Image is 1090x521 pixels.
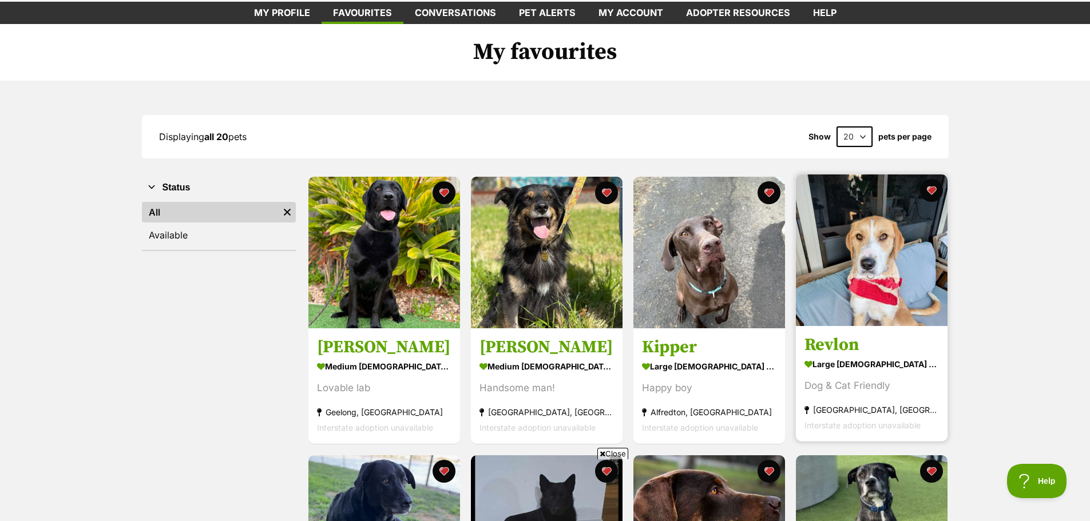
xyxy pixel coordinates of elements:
h3: [PERSON_NAME] [479,337,614,359]
span: Interstate adoption unavailable [317,423,433,433]
a: [PERSON_NAME] medium [DEMOGRAPHIC_DATA] Dog Handsome man! [GEOGRAPHIC_DATA], [GEOGRAPHIC_DATA] In... [471,328,623,444]
button: favourite [595,181,618,204]
div: large [DEMOGRAPHIC_DATA] Dog [804,356,939,373]
div: Geelong, [GEOGRAPHIC_DATA] [317,405,451,420]
button: favourite [758,181,780,204]
label: pets per page [878,132,932,141]
div: Handsome man! [479,381,614,396]
img: Holly Jane [308,177,460,328]
div: Status [142,200,296,250]
a: [PERSON_NAME] medium [DEMOGRAPHIC_DATA] Dog Lovable lab Geelong, [GEOGRAPHIC_DATA] Interstate ado... [308,328,460,444]
a: conversations [403,2,508,24]
span: Interstate adoption unavailable [642,423,758,433]
div: Alfredton, [GEOGRAPHIC_DATA] [642,405,776,420]
h3: [PERSON_NAME] [317,337,451,359]
div: Happy boy [642,381,776,396]
div: Dog & Cat Friendly [804,379,939,394]
button: favourite [920,179,943,202]
a: Help [802,2,848,24]
iframe: Advertisement [337,464,754,515]
a: Pet alerts [508,2,587,24]
a: Revlon large [DEMOGRAPHIC_DATA] Dog Dog & Cat Friendly [GEOGRAPHIC_DATA], [GEOGRAPHIC_DATA] Inter... [796,326,948,442]
span: Displaying pets [159,131,247,142]
img: Kipper [633,177,785,328]
a: Available [142,225,296,245]
a: Kipper large [DEMOGRAPHIC_DATA] Dog Happy boy Alfredton, [GEOGRAPHIC_DATA] Interstate adoption un... [633,328,785,444]
div: Lovable lab [317,381,451,396]
button: favourite [758,460,780,483]
div: [GEOGRAPHIC_DATA], [GEOGRAPHIC_DATA] [479,405,614,420]
img: Bixby [471,177,623,328]
a: My account [587,2,675,24]
a: Favourites [322,2,403,24]
div: [GEOGRAPHIC_DATA], [GEOGRAPHIC_DATA] [804,403,939,418]
h3: Revlon [804,335,939,356]
div: medium [DEMOGRAPHIC_DATA] Dog [479,359,614,375]
iframe: Help Scout Beacon - Open [1007,464,1067,498]
button: Status [142,180,296,195]
div: large [DEMOGRAPHIC_DATA] Dog [642,359,776,375]
a: Remove filter [279,202,296,222]
h3: Kipper [642,337,776,359]
a: My profile [243,2,322,24]
span: Interstate adoption unavailable [804,421,921,431]
button: favourite [433,181,455,204]
strong: all 20 [204,131,228,142]
img: Revlon [796,174,948,326]
span: Interstate adoption unavailable [479,423,596,433]
a: Adopter resources [675,2,802,24]
div: medium [DEMOGRAPHIC_DATA] Dog [317,359,451,375]
span: Show [808,132,831,141]
span: Close [597,448,628,459]
button: favourite [920,460,943,483]
a: All [142,202,279,222]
